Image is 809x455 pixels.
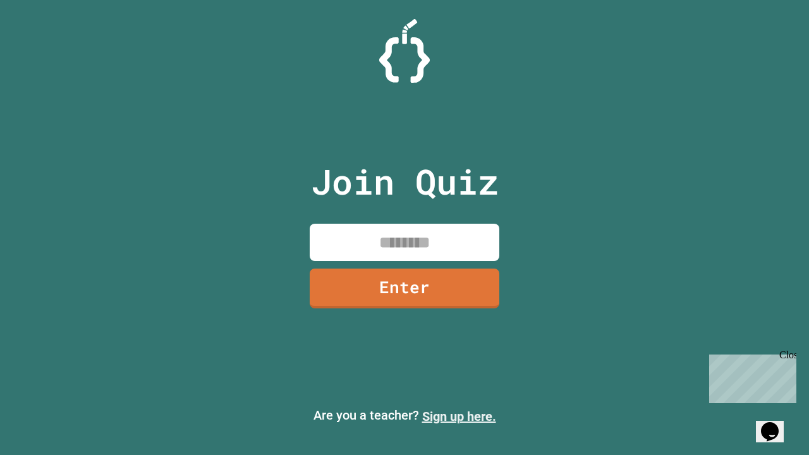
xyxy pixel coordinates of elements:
iframe: chat widget [756,404,796,442]
div: Chat with us now!Close [5,5,87,80]
p: Are you a teacher? [10,406,799,426]
img: Logo.svg [379,19,430,83]
iframe: chat widget [704,349,796,403]
a: Enter [310,269,499,308]
a: Sign up here. [422,409,496,424]
p: Join Quiz [311,155,499,208]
